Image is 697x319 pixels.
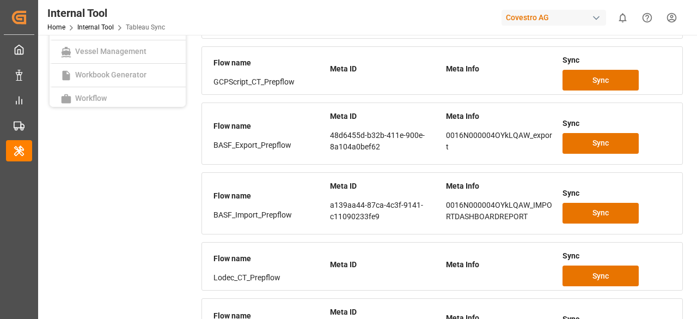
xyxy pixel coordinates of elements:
[330,59,439,79] div: Meta ID
[563,114,671,133] div: Sync
[213,186,322,206] div: Flow name
[77,23,114,31] a: Internal Tool
[446,177,555,196] div: Meta Info
[563,266,639,286] button: Sync
[213,140,322,151] div: BASF_Export_Prepflow
[635,5,659,30] button: Help Center
[213,209,322,221] div: BASF_Import_Prepflow
[330,130,439,153] p: 48d6455d-b32b-411e-900e-8a104a0bef62
[446,130,555,153] p: 0016N000004OYkLQAW_export
[446,255,555,274] div: Meta Info
[72,70,150,79] span: Workbook Generator
[50,64,186,87] a: Workbook Generator
[330,177,439,196] div: Meta ID
[330,107,439,126] div: Meta ID
[563,133,639,154] button: Sync
[213,53,322,73] div: Flow name
[47,5,165,21] div: Internal Tool
[563,203,639,224] button: Sync
[330,200,439,222] p: a139aa44-87ca-4c3f-9141-c11090233fe9
[563,70,639,91] button: Sync
[213,249,322,268] div: Flow name
[213,76,322,88] div: GCPScript_CT_Prepflow
[50,87,186,110] a: Workflow
[72,94,110,103] span: Workflow
[213,272,322,284] div: Lodec_CT_Prepflow
[592,270,609,282] span: Sync
[592,207,609,219] span: Sync
[213,117,322,136] div: Flow name
[446,200,555,222] p: 0016N000004OYkLQAW_IMPORTDASHBOARDREPORT
[592,75,609,86] span: Sync
[47,23,65,31] a: Home
[563,184,671,203] div: Sync
[330,255,439,274] div: Meta ID
[50,40,186,64] a: Vessel Management
[563,246,671,266] div: Sync
[72,47,150,56] span: Vessel Management
[502,10,606,26] div: Covestro AG
[502,7,610,28] button: Covestro AG
[592,137,609,149] span: Sync
[446,59,555,79] div: Meta Info
[610,5,635,30] button: show 0 new notifications
[446,107,555,126] div: Meta Info
[563,51,671,70] div: Sync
